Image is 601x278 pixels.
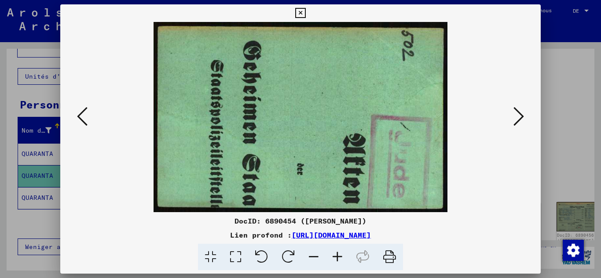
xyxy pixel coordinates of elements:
[563,240,584,261] img: Zustimmung ändern
[235,217,366,225] font: DocID: 6890454 ([PERSON_NAME])
[230,231,292,239] font: Lien profond :
[90,22,511,212] img: 002.jpg
[292,231,371,239] a: [URL][DOMAIN_NAME]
